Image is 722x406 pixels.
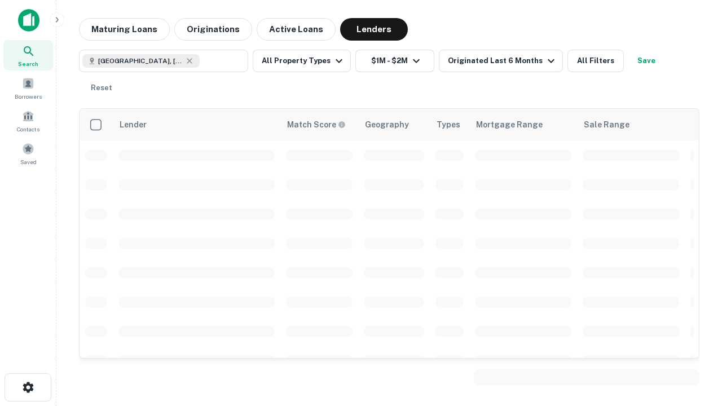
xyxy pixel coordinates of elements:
[113,109,280,140] th: Lender
[577,109,685,140] th: Sale Range
[3,105,53,136] a: Contacts
[355,50,434,72] button: $1M - $2M
[439,50,563,72] button: Originated Last 6 Months
[174,18,252,41] button: Originations
[287,118,344,131] h6: Match Score
[3,138,53,169] a: Saved
[567,50,624,72] button: All Filters
[18,59,38,68] span: Search
[83,77,120,99] button: Reset
[469,109,577,140] th: Mortgage Range
[287,118,346,131] div: Capitalize uses an advanced AI algorithm to match your search with the best lender. The match sco...
[448,54,558,68] div: Originated Last 6 Months
[476,118,543,131] div: Mortgage Range
[98,56,183,66] span: [GEOGRAPHIC_DATA], [GEOGRAPHIC_DATA], [GEOGRAPHIC_DATA]
[20,157,37,166] span: Saved
[365,118,409,131] div: Geography
[358,109,430,140] th: Geography
[120,118,147,131] div: Lender
[437,118,460,131] div: Types
[430,109,469,140] th: Types
[628,50,664,72] button: Save your search to get updates of matches that match your search criteria.
[253,50,351,72] button: All Property Types
[666,316,722,370] iframe: Chat Widget
[3,73,53,103] a: Borrowers
[79,18,170,41] button: Maturing Loans
[17,125,39,134] span: Contacts
[15,92,42,101] span: Borrowers
[584,118,629,131] div: Sale Range
[3,40,53,70] a: Search
[257,18,336,41] button: Active Loans
[280,109,358,140] th: Capitalize uses an advanced AI algorithm to match your search with the best lender. The match sco...
[18,9,39,32] img: capitalize-icon.png
[340,18,408,41] button: Lenders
